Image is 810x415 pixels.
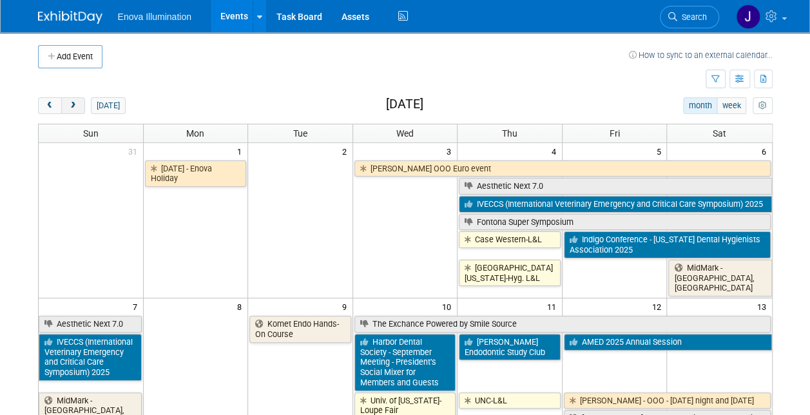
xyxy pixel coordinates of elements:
[39,334,142,381] a: IVECCS (International Veterinary Emergency and Critical Care Symposium) 2025
[550,143,562,159] span: 4
[459,392,561,409] a: UNC-L&L
[236,143,247,159] span: 1
[385,97,423,111] h2: [DATE]
[354,316,771,333] a: The Exchance Powered by Smile Source
[38,11,102,24] img: ExhibitDay
[341,143,352,159] span: 2
[145,160,247,187] a: [DATE] - Enova Holiday
[61,97,85,114] button: next
[186,128,204,139] span: Mon
[610,128,620,139] span: Fri
[459,334,561,360] a: [PERSON_NAME] Endodontic Study Club
[713,128,726,139] span: Sat
[354,334,456,391] a: Harbor Dental Society - September Meeting - President’s Social Mixer for Members and Guests
[293,128,307,139] span: Tue
[683,97,717,114] button: month
[677,12,707,22] span: Search
[39,316,142,333] a: Aesthetic Next 7.0
[236,298,247,314] span: 8
[650,298,666,314] span: 12
[629,50,773,60] a: How to sync to an external calendar...
[459,231,561,248] a: Case Western-L&L
[459,196,771,213] a: IVECCS (International Veterinary Emergency and Critical Care Symposium) 2025
[396,128,414,139] span: Wed
[38,97,62,114] button: prev
[441,298,457,314] span: 10
[660,6,719,28] a: Search
[717,97,746,114] button: week
[655,143,666,159] span: 5
[249,316,351,342] a: Komet Endo Hands-On Course
[83,128,99,139] span: Sun
[546,298,562,314] span: 11
[668,260,771,296] a: MidMark - [GEOGRAPHIC_DATA], [GEOGRAPHIC_DATA]
[445,143,457,159] span: 3
[564,392,771,409] a: [PERSON_NAME] - OOO - [DATE] night and [DATE]
[758,102,767,110] i: Personalize Calendar
[459,260,561,286] a: [GEOGRAPHIC_DATA][US_STATE]-Hyg. L&L
[564,231,771,258] a: Indigo Conference - [US_STATE] Dental Hygienists Association 2025
[118,12,191,22] span: Enova Illumination
[564,334,772,351] a: AMED 2025 Annual Session
[38,45,102,68] button: Add Event
[127,143,143,159] span: 31
[760,143,772,159] span: 6
[459,178,771,195] a: Aesthetic Next 7.0
[131,298,143,314] span: 7
[459,214,770,231] a: Fontona Super Symposium
[753,97,772,114] button: myCustomButton
[341,298,352,314] span: 9
[756,298,772,314] span: 13
[91,97,125,114] button: [DATE]
[502,128,517,139] span: Thu
[354,160,771,177] a: [PERSON_NAME] OOO Euro event
[736,5,760,29] img: JeffD Dyll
